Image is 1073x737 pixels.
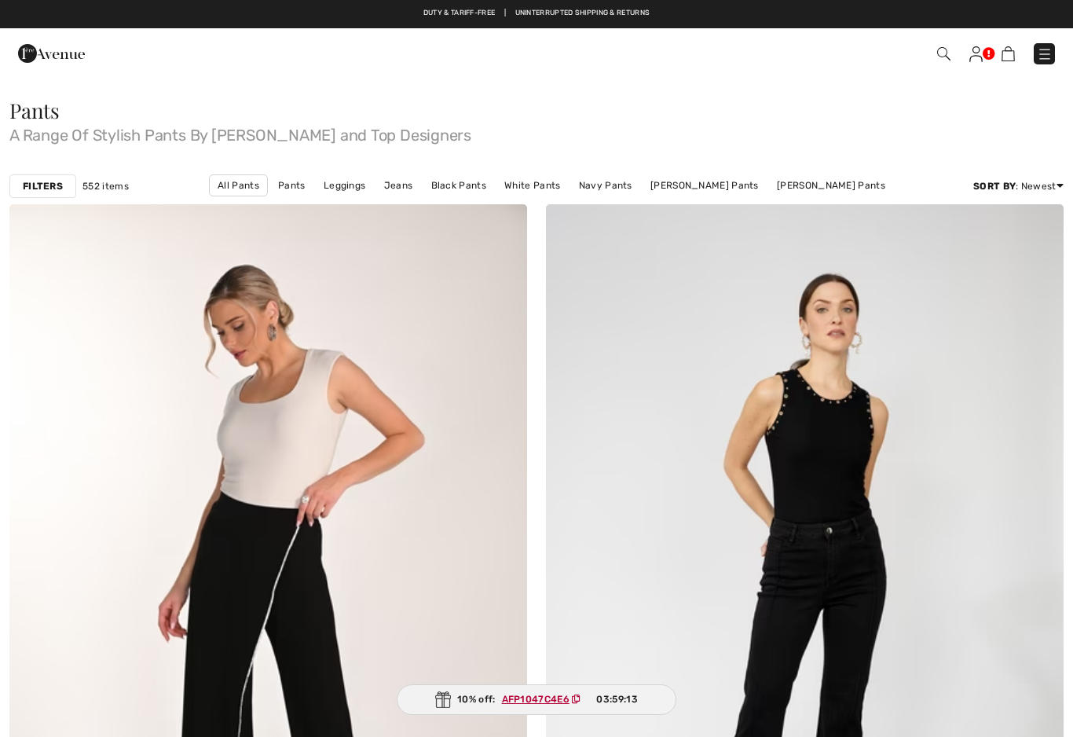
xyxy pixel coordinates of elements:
[1002,46,1015,61] img: Shopping Bag
[9,121,1064,143] span: A Range Of Stylish Pants By [PERSON_NAME] and Top Designers
[270,175,313,196] a: Pants
[596,692,637,706] span: 03:59:13
[973,181,1016,192] strong: Sort By
[397,684,676,715] div: 10% off:
[496,175,568,196] a: White Pants
[769,175,893,196] a: [PERSON_NAME] Pants
[423,175,494,196] a: Black Pants
[1037,46,1053,62] img: Menu
[209,174,268,196] a: All Pants
[937,47,950,60] img: Search
[316,175,373,196] a: Leggings
[18,45,85,60] a: 1ère Avenue
[502,694,569,705] ins: AFP1047C4E6
[435,691,451,708] img: Gift.svg
[973,179,1064,193] div: : Newest
[23,179,63,193] strong: Filters
[571,175,640,196] a: Navy Pants
[18,38,85,69] img: 1ère Avenue
[969,46,983,62] img: My Info
[643,175,767,196] a: [PERSON_NAME] Pants
[376,175,421,196] a: Jeans
[82,179,129,193] span: 552 items
[9,97,60,124] span: Pants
